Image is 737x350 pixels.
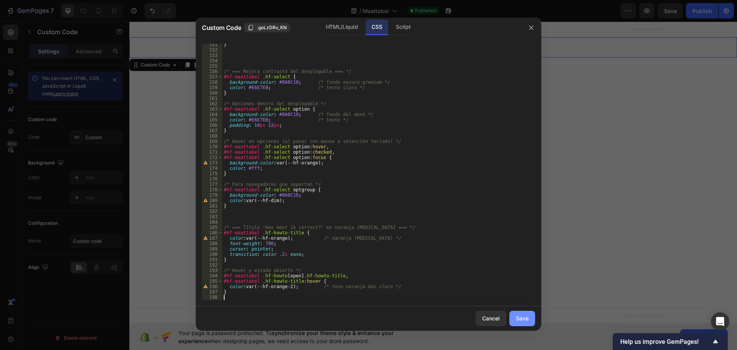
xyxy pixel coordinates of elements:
div: 155 [202,63,222,69]
div: 195 [202,279,222,284]
span: .goLzDRv_KN [257,24,287,31]
span: inspired by CRO experts [218,74,270,81]
div: 153 [202,53,222,58]
div: 192 [202,262,222,268]
div: 161 [202,96,222,101]
div: 170 [202,144,222,149]
div: Choose templates [221,65,268,73]
span: Help us improve GemPages! [620,338,711,345]
div: 179 [202,192,222,198]
div: 181 [202,203,222,209]
div: 180 [202,198,222,203]
div: 174 [202,166,222,171]
div: Generate layout [281,65,322,73]
div: 197 [202,289,222,295]
div: 154 [202,58,222,63]
div: 182 [202,209,222,214]
div: HTML/Liquid [320,20,364,35]
div: 152 [202,47,222,53]
div: 151 [202,42,222,47]
div: 172 [202,155,222,160]
div: 188 [202,241,222,246]
div: 198 [202,295,222,300]
div: 165 [202,117,222,123]
div: 169 [202,139,222,144]
div: 160 [202,90,222,96]
div: 189 [202,246,222,252]
div: 187 [202,236,222,241]
div: 166 [202,123,222,128]
div: 171 [202,149,222,155]
div: 178 [202,187,222,192]
div: Add blank section [338,65,385,73]
span: from URL or image [281,74,322,81]
div: Open Intercom Messenger [711,312,729,331]
div: 158 [202,80,222,85]
div: 167 [202,128,222,133]
div: 175 [202,171,222,176]
button: Save [509,311,535,326]
span: then drag & drop elements [332,74,389,81]
div: 159 [202,85,222,90]
button: .goLzDRv_KN [244,23,290,32]
div: 194 [202,273,222,279]
span: Add section [286,47,322,55]
div: 196 [202,284,222,289]
div: Cancel [482,314,500,322]
div: 162 [202,101,222,106]
div: 185 [202,225,222,230]
div: 164 [202,112,222,117]
div: 176 [202,176,222,182]
div: 177 [202,182,222,187]
div: 190 [202,252,222,257]
div: 186 [202,230,222,236]
div: CSS [365,20,388,35]
div: Save [516,314,529,322]
div: 184 [202,219,222,225]
div: Script [390,20,416,35]
span: Custom Code [202,23,241,32]
div: 191 [202,257,222,262]
div: 157 [202,74,222,80]
div: 156 [202,69,222,74]
div: 173 [202,160,222,166]
div: 183 [202,214,222,219]
button: Cancel [476,311,506,326]
div: 168 [202,133,222,139]
div: 163 [202,106,222,112]
div: Custom Code [10,40,42,47]
div: 193 [202,268,222,273]
button: Show survey - Help us improve GemPages! [620,337,720,346]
